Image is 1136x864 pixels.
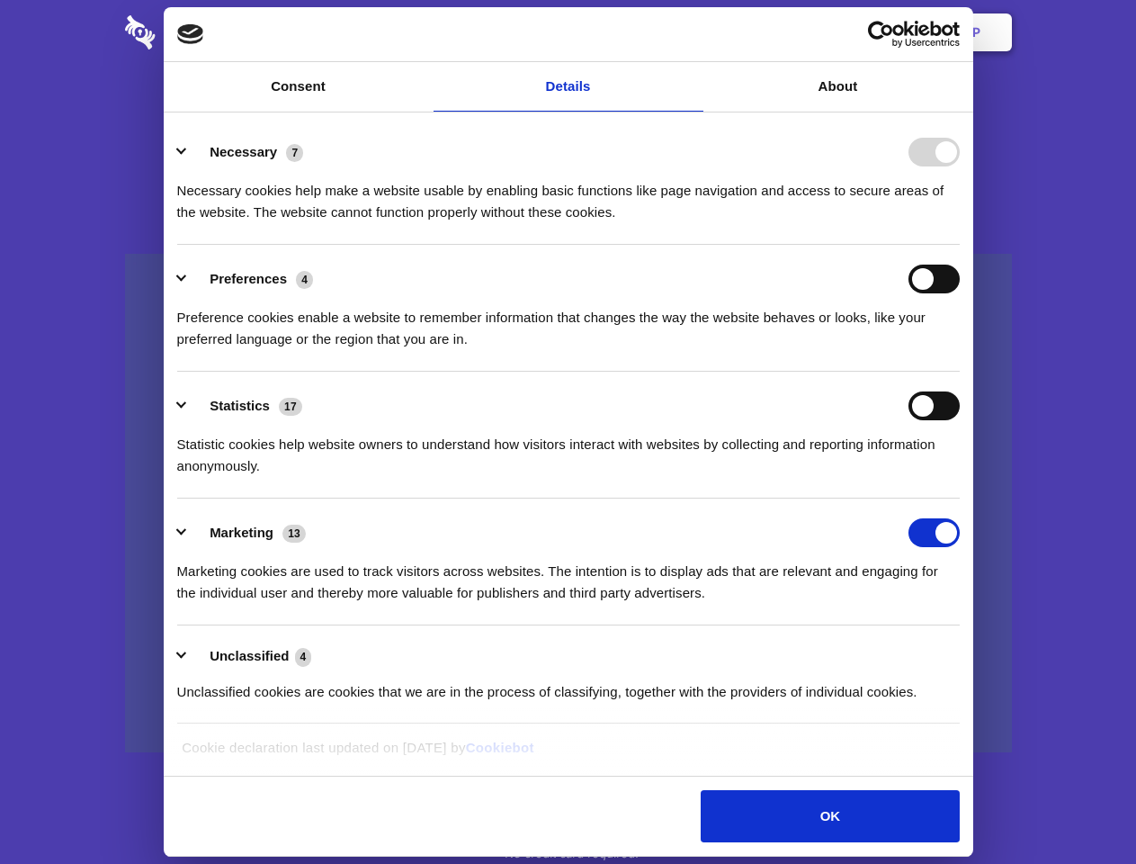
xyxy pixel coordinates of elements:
a: Cookiebot [466,740,534,755]
div: Necessary cookies help make a website usable by enabling basic functions like page navigation and... [177,166,960,223]
a: Pricing [528,4,606,60]
span: 13 [282,525,306,543]
span: 7 [286,144,303,162]
div: Marketing cookies are used to track visitors across websites. The intention is to display ads tha... [177,547,960,604]
a: Wistia video thumbnail [125,254,1012,753]
h1: Eliminate Slack Data Loss. [125,81,1012,146]
label: Preferences [210,271,287,286]
img: logo-wordmark-white-trans-d4663122ce5f474addd5e946df7df03e33cb6a1c49d2221995e7729f52c070b2.svg [125,15,279,49]
label: Statistics [210,398,270,413]
span: 4 [295,648,312,666]
button: OK [701,790,959,842]
a: Details [434,62,703,112]
a: Contact [729,4,812,60]
button: Necessary (7) [177,138,315,166]
a: Usercentrics Cookiebot - opens in a new window [802,21,960,48]
span: 4 [296,271,313,289]
span: 17 [279,398,302,416]
a: Login [816,4,894,60]
label: Marketing [210,525,273,540]
a: Consent [164,62,434,112]
button: Preferences (4) [177,265,325,293]
img: logo [177,24,204,44]
div: Statistic cookies help website owners to understand how visitors interact with websites by collec... [177,420,960,477]
button: Unclassified (4) [177,645,323,668]
button: Marketing (13) [177,518,318,547]
a: About [703,62,973,112]
iframe: Drift Widget Chat Controller [1046,774,1114,842]
div: Preference cookies enable a website to remember information that changes the way the website beha... [177,293,960,350]
label: Necessary [210,144,277,159]
h4: Auto-redaction of sensitive data, encrypted data sharing and self-destructing private chats. Shar... [125,164,1012,223]
button: Statistics (17) [177,391,314,420]
div: Unclassified cookies are cookies that we are in the process of classifying, together with the pro... [177,668,960,703]
div: Cookie declaration last updated on [DATE] by [168,737,968,772]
